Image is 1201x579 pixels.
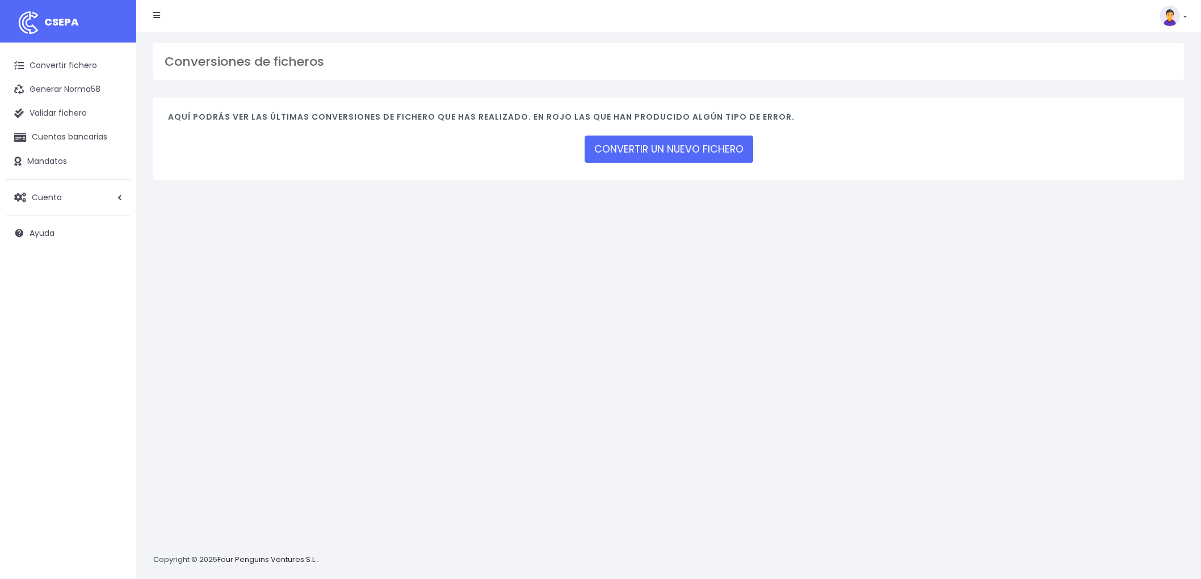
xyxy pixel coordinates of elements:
a: Convertir fichero [6,54,131,78]
a: CONVERTIR UN NUEVO FICHERO [585,136,753,163]
a: Four Penguins Ventures S.L. [217,554,317,565]
p: Copyright © 2025 . [153,554,318,566]
a: Validar fichero [6,102,131,125]
a: Ayuda [6,221,131,245]
h4: Aquí podrás ver las últimas conversiones de fichero que has realizado. En rojo las que han produc... [168,112,1169,128]
a: Generar Norma58 [6,78,131,102]
span: Cuenta [32,191,62,202]
a: Cuenta [6,185,131,209]
a: Mandatos [6,150,131,174]
img: logo [14,9,43,37]
span: CSEPA [44,15,79,29]
h3: Conversiones de ficheros [165,54,1173,69]
a: Cuentas bancarias [6,125,131,149]
span: Ayuda [30,227,54,239]
img: profile [1160,6,1180,26]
